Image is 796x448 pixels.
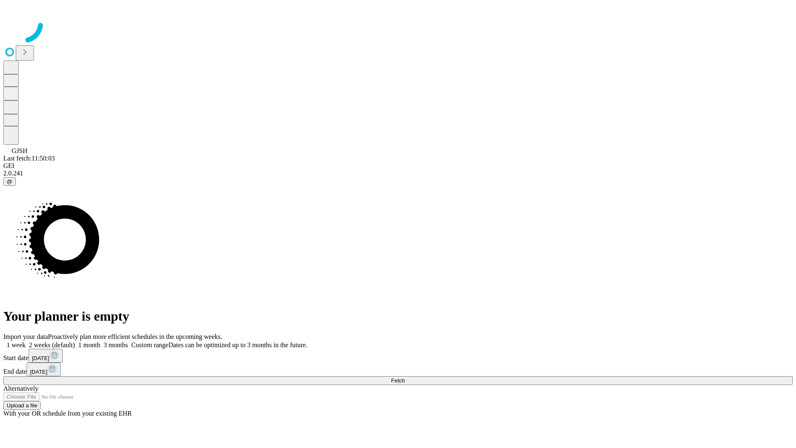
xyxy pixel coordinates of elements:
[48,333,222,340] span: Proactively plan more efficient schedules in the upcoming weeks.
[3,410,132,417] span: With your OR schedule from your existing EHR
[3,376,793,385] button: Fetch
[7,178,12,185] span: @
[27,363,61,376] button: [DATE]
[104,341,128,348] span: 3 months
[3,309,793,324] h1: Your planner is empty
[3,177,16,186] button: @
[131,341,168,348] span: Custom range
[7,341,26,348] span: 1 week
[3,155,55,162] span: Last fetch: 11:50:03
[3,162,793,170] div: GEI
[3,333,48,340] span: Import your data
[29,341,75,348] span: 2 weeks (default)
[168,341,307,348] span: Dates can be optimized up to 3 months in the future.
[391,377,405,384] span: Fetch
[3,385,38,392] span: Alternatively
[12,147,27,154] span: GJSH
[30,369,47,375] span: [DATE]
[3,363,793,376] div: End date
[29,349,63,363] button: [DATE]
[32,355,49,361] span: [DATE]
[3,349,793,363] div: Start date
[3,401,41,410] button: Upload a file
[78,341,100,348] span: 1 month
[3,170,793,177] div: 2.0.241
